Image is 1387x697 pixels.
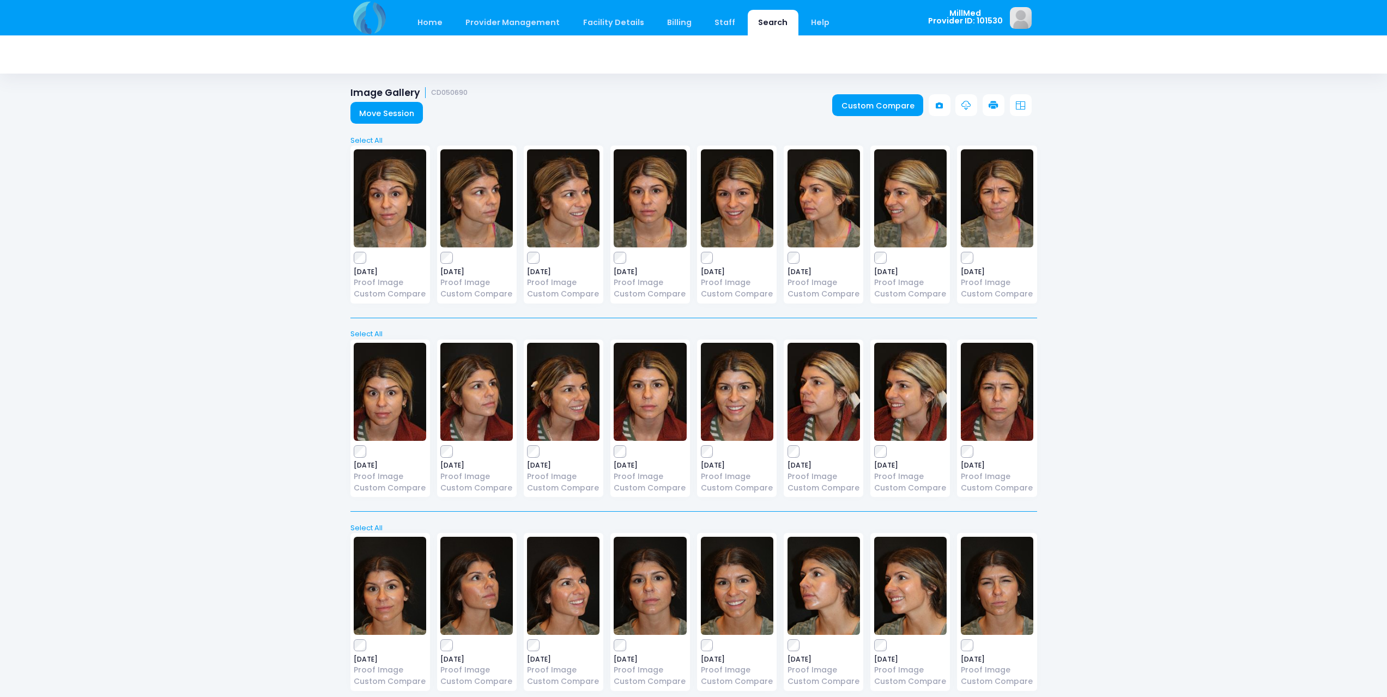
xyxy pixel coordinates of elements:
img: image [440,149,513,247]
a: Custom Compare [788,482,860,494]
a: Search [748,10,798,35]
span: [DATE] [354,269,426,275]
img: image [961,537,1033,635]
a: Proof Image [614,471,686,482]
a: Custom Compare [527,482,599,494]
span: [DATE] [354,462,426,469]
a: Proof Image [440,664,513,676]
a: Custom Compare [788,288,860,300]
img: image [788,537,860,635]
a: Proof Image [874,664,947,676]
span: [DATE] [874,656,947,663]
span: [DATE] [440,269,513,275]
span: [DATE] [614,462,686,469]
span: [DATE] [788,656,860,663]
img: image [354,537,426,635]
a: Custom Compare [874,482,947,494]
img: image [701,537,773,635]
a: Select All [347,329,1040,340]
a: Custom Compare [527,288,599,300]
a: Custom Compare [874,288,947,300]
a: Custom Compare [440,482,513,494]
a: Custom Compare [527,676,599,687]
img: image [440,537,513,635]
a: Proof Image [961,277,1033,288]
img: image [614,149,686,247]
span: [DATE] [961,462,1033,469]
a: Proof Image [354,664,426,676]
a: Provider Management [455,10,571,35]
span: [DATE] [354,656,426,663]
img: image [1010,7,1032,29]
img: image [440,343,513,441]
img: image [354,149,426,247]
a: Custom Compare [832,94,923,116]
a: Proof Image [701,471,773,482]
a: Proof Image [701,664,773,676]
a: Staff [704,10,746,35]
span: [DATE] [614,656,686,663]
img: image [527,343,599,441]
span: [DATE] [440,462,513,469]
a: Proof Image [527,471,599,482]
a: Custom Compare [701,482,773,494]
span: [DATE] [527,656,599,663]
a: Select All [347,135,1040,146]
a: Custom Compare [614,676,686,687]
span: [DATE] [701,462,773,469]
a: Proof Image [701,277,773,288]
img: image [701,343,773,441]
a: Custom Compare [961,482,1033,494]
img: image [354,343,426,441]
a: Proof Image [961,664,1033,676]
a: Select All [347,523,1040,534]
a: Help [800,10,840,35]
img: image [874,149,947,247]
a: Facility Details [572,10,655,35]
a: Custom Compare [788,676,860,687]
a: Proof Image [788,471,860,482]
a: Proof Image [614,664,686,676]
a: Home [407,10,453,35]
img: image [961,343,1033,441]
span: [DATE] [440,656,513,663]
img: image [614,537,686,635]
a: Billing [656,10,702,35]
img: image [788,149,860,247]
a: Custom Compare [440,676,513,687]
a: Custom Compare [614,288,686,300]
span: [DATE] [701,269,773,275]
a: Proof Image [874,277,947,288]
span: [DATE] [961,656,1033,663]
span: [DATE] [527,462,599,469]
a: Proof Image [354,471,426,482]
img: image [874,537,947,635]
a: Proof Image [440,471,513,482]
a: Custom Compare [701,288,773,300]
a: Custom Compare [961,676,1033,687]
a: Custom Compare [614,482,686,494]
span: [DATE] [701,656,773,663]
a: Proof Image [614,277,686,288]
span: [DATE] [614,269,686,275]
span: [DATE] [961,269,1033,275]
a: Proof Image [354,277,426,288]
small: CD050690 [431,89,468,97]
h1: Image Gallery [350,87,468,99]
a: Custom Compare [354,288,426,300]
a: Proof Image [961,471,1033,482]
a: Custom Compare [961,288,1033,300]
img: image [701,149,773,247]
a: Proof Image [527,277,599,288]
span: [DATE] [527,269,599,275]
img: image [527,149,599,247]
span: [DATE] [874,269,947,275]
a: Proof Image [527,664,599,676]
img: image [614,343,686,441]
a: Custom Compare [354,482,426,494]
a: Proof Image [440,277,513,288]
a: Proof Image [874,471,947,482]
span: [DATE] [788,269,860,275]
a: Proof Image [788,664,860,676]
span: [DATE] [874,462,947,469]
